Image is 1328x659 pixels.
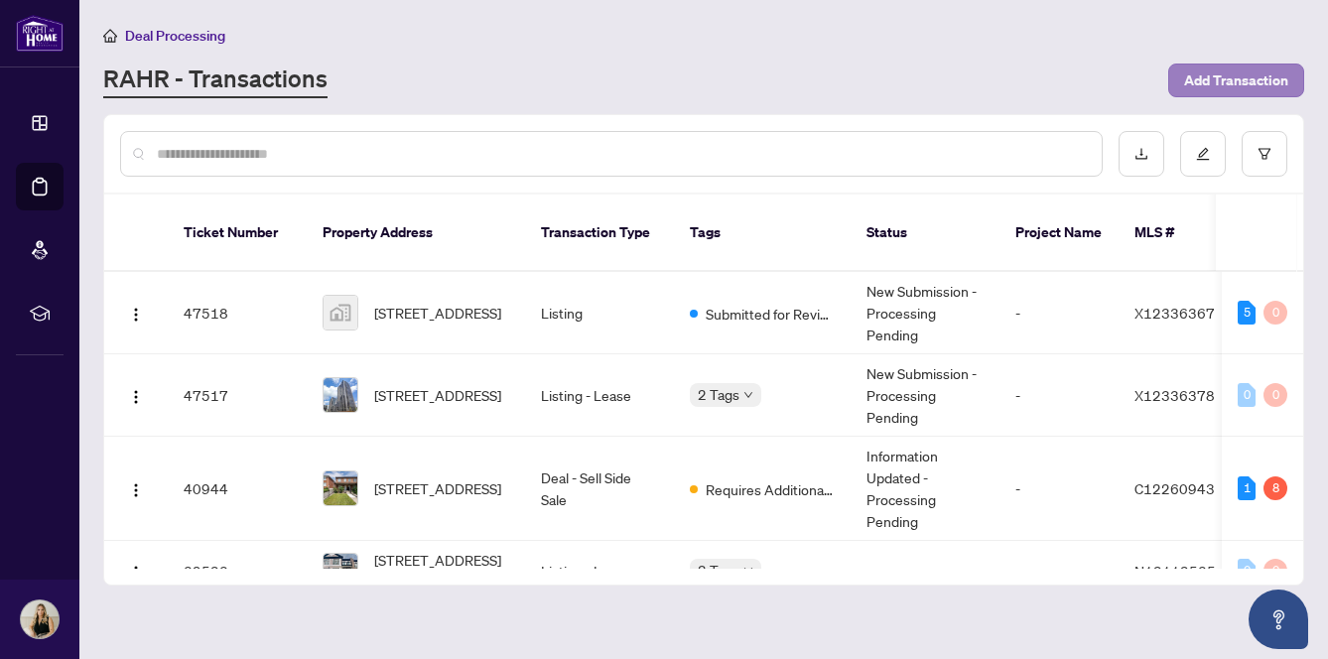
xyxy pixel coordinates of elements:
td: Listing - Lease [525,354,674,437]
th: Property Address [307,195,525,272]
span: [STREET_ADDRESS] [374,477,501,499]
button: Logo [120,472,152,504]
th: Project Name [999,195,1119,272]
td: New Submission - Processing Pending [851,272,999,354]
span: [STREET_ADDRESS] [374,384,501,406]
img: thumbnail-img [324,554,357,588]
th: Tags [674,195,851,272]
th: Ticket Number [168,195,307,272]
td: Listing [525,272,674,354]
img: thumbnail-img [324,296,357,329]
img: Logo [128,565,144,581]
img: thumbnail-img [324,378,357,412]
td: 47518 [168,272,307,354]
span: C12260943 [1134,479,1215,497]
div: 0 [1263,301,1287,325]
div: 0 [1238,383,1256,407]
td: New Submission - Processing Pending [851,354,999,437]
div: 8 [1263,476,1287,500]
span: X12336367 [1134,304,1215,322]
td: 47517 [168,354,307,437]
button: Logo [120,297,152,329]
td: - [999,437,1119,541]
img: Profile Icon [21,600,59,638]
span: down [743,566,753,576]
span: Deal Processing [125,27,225,45]
span: down [743,390,753,400]
span: download [1134,147,1148,161]
span: [STREET_ADDRESS] [374,302,501,324]
button: download [1119,131,1164,177]
span: Requires Additional Docs [706,478,835,500]
img: logo [16,15,64,52]
td: - [999,541,1119,601]
button: Open asap [1249,590,1308,649]
td: Deal - Sell Side Sale [525,437,674,541]
span: 2 Tags [698,559,739,582]
th: MLS # [1119,195,1238,272]
th: Transaction Type [525,195,674,272]
div: 1 [1238,476,1256,500]
img: Logo [128,389,144,405]
button: Add Transaction [1168,64,1304,97]
button: Logo [120,555,152,587]
span: edit [1196,147,1210,161]
span: X12336378 [1134,386,1215,404]
span: 2 Tags [698,383,739,406]
button: edit [1180,131,1226,177]
div: 0 [1263,383,1287,407]
img: thumbnail-img [324,471,357,505]
td: - [999,272,1119,354]
span: [STREET_ADDRESS][PERSON_NAME] [374,549,509,593]
td: 39523 [168,541,307,601]
div: 0 [1238,559,1256,583]
span: home [103,29,117,43]
a: RAHR - Transactions [103,63,328,98]
button: Logo [120,379,152,411]
span: filter [1258,147,1271,161]
div: 0 [1263,559,1287,583]
th: Status [851,195,999,272]
button: filter [1242,131,1287,177]
span: Submitted for Review [706,303,835,325]
td: - [851,541,999,601]
span: N12112535 [1134,562,1216,580]
img: Logo [128,307,144,323]
span: Add Transaction [1184,65,1288,96]
td: Information Updated - Processing Pending [851,437,999,541]
td: 40944 [168,437,307,541]
div: 5 [1238,301,1256,325]
td: - [999,354,1119,437]
td: Listing - Lease [525,541,674,601]
img: Logo [128,482,144,498]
